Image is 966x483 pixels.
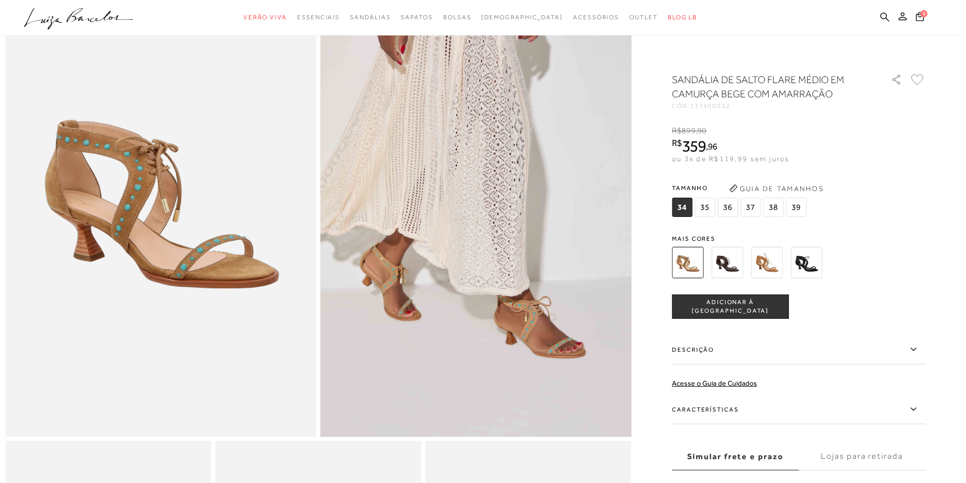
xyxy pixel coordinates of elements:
label: Descrição [672,335,925,364]
span: Essenciais [297,14,340,21]
span: 38 [763,198,783,217]
span: 36 [718,198,738,217]
a: noSubCategoriesText [481,8,563,27]
span: Sandálias [350,14,390,21]
img: SANDÁLIA DE SALTO FLARE MÉDIO EM CAMURÇA PRETA COM AMARRAÇÃO [791,247,822,278]
span: [DEMOGRAPHIC_DATA] [481,14,563,21]
span: Sapatos [401,14,433,21]
i: , [696,126,707,135]
span: Bolsas [443,14,472,21]
a: noSubCategoriesText [443,8,472,27]
a: noSubCategoriesText [297,8,340,27]
span: Acessórios [573,14,619,21]
label: Características [672,395,925,424]
span: ADICIONAR À [GEOGRAPHIC_DATA] [672,298,788,316]
a: Acesse o Guia de Cuidados [672,379,757,387]
a: noSubCategoriesText [629,8,658,27]
button: 0 [913,11,927,25]
a: noSubCategoriesText [401,8,433,27]
span: 39 [786,198,806,217]
div: CÓD: [672,103,875,109]
a: noSubCategoriesText [350,8,390,27]
span: 359 [682,137,706,155]
span: 0 [920,10,927,17]
img: SANDÁLIA DE SALTO FLARE MÉDIO EM CAMURÇA CAFÉ COM AMARRAÇÃO [711,247,743,278]
a: noSubCategoriesText [573,8,619,27]
span: Mais cores [672,236,925,242]
span: 35 [695,198,715,217]
i: R$ [672,126,682,135]
span: ou 3x de R$119,99 sem juros [672,155,789,163]
span: Verão Viva [243,14,287,21]
span: 90 [697,126,706,135]
h1: SANDÁLIA DE SALTO FLARE MÉDIO EM CAMURÇA BEGE COM AMARRAÇÃO [672,72,862,101]
button: ADICIONAR À [GEOGRAPHIC_DATA] [672,294,789,319]
span: BLOG LB [668,14,697,21]
img: SANDÁLIA DE SALTO FLARE MÉDIO EM CAMURÇA BEGE COM AMARRAÇÃO [672,247,703,278]
span: 34 [672,198,692,217]
span: Outlet [629,14,658,21]
label: Lojas para retirada [799,443,925,470]
img: SANDÁLIA DE SALTO FLARE MÉDIO EM CAMURÇA CARAMELO COM AMARRAÇÃO [751,247,782,278]
a: noSubCategoriesText [243,8,287,27]
span: 96 [708,141,718,152]
span: 899 [682,126,695,135]
span: 137400032 [690,102,731,109]
span: Tamanho [672,180,809,196]
button: Guia de Tamanhos [726,180,827,197]
span: 37 [740,198,761,217]
i: , [706,142,718,151]
i: R$ [672,138,682,147]
label: Simular frete e prazo [672,443,799,470]
a: BLOG LB [668,8,697,27]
